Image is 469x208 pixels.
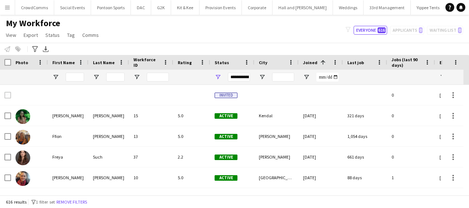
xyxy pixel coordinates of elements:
div: [PERSON_NAME] [254,126,299,146]
div: 0 [387,105,435,126]
span: Active [215,155,237,160]
div: Freya [48,147,88,167]
button: Provision Events [199,0,242,15]
div: [PERSON_NAME] [254,147,299,167]
span: Invited [215,93,237,98]
span: Photo [15,60,28,65]
div: 37 [129,147,173,167]
span: Export [24,32,38,38]
span: 1 filter set [36,199,55,205]
button: 33rd Management [364,0,411,15]
div: 2.2 [173,147,210,167]
div: 0 [387,147,435,167]
span: My Workforce [6,18,60,29]
div: 5.0 [173,126,210,146]
span: Active [215,113,237,119]
span: Status [45,32,60,38]
div: 1 [387,167,435,188]
a: Comms [79,30,102,40]
div: 5.0 [173,167,210,188]
div: [DATE] [299,105,343,126]
span: Jobs (last 90 days) [392,57,422,68]
button: Yippee Tents [411,0,446,15]
span: Active [215,175,237,181]
a: Status [42,30,63,40]
input: First Name Filter Input [66,73,84,82]
app-action-btn: Export XLSX [41,45,50,53]
button: Social Events [54,0,91,15]
span: Comms [82,32,99,38]
button: Hall and [PERSON_NAME] [272,0,333,15]
div: 1,054 days [343,126,387,146]
img: Lucy Buxton [15,171,30,186]
div: 13 [129,126,173,146]
div: [PERSON_NAME] [88,105,129,126]
span: Email [440,60,451,65]
button: Pontoon Sports [91,0,131,15]
a: Tag [64,30,78,40]
span: City [259,60,267,65]
div: [PERSON_NAME] [88,126,129,146]
div: 15 [129,105,173,126]
span: Status [215,60,229,65]
button: Open Filter Menu [52,74,59,80]
button: CrowdComms [15,0,54,15]
div: 0 [387,126,435,146]
div: 88 days [343,167,387,188]
div: Kendal [254,105,299,126]
a: Export [21,30,41,40]
div: 5.0 [173,105,210,126]
button: G2K [151,0,171,15]
input: City Filter Input [272,73,294,82]
div: [GEOGRAPHIC_DATA] [254,167,299,188]
span: View [6,32,16,38]
input: Joined Filter Input [316,73,338,82]
input: Row Selection is disabled for this row (unchecked) [4,92,11,98]
input: Last Name Filter Input [106,73,125,82]
div: [PERSON_NAME] [88,167,129,188]
button: Weddings [333,0,364,15]
div: 321 days [343,105,387,126]
input: Workforce ID Filter Input [147,73,169,82]
span: Tag [67,32,75,38]
div: Such [88,147,129,167]
div: 0 [387,85,435,105]
span: Workforce ID [133,57,160,68]
span: First Name [52,60,75,65]
button: Remove filters [55,198,88,206]
button: Kit & Kee [171,0,199,15]
span: Last job [347,60,364,65]
div: [PERSON_NAME] [48,105,88,126]
img: Freya Such [15,150,30,165]
button: Corporate [242,0,272,15]
span: Active [215,134,237,139]
button: Open Filter Menu [259,74,265,80]
button: Everyone616 [354,26,387,35]
div: [PERSON_NAME] [48,167,88,188]
span: Last Name [93,60,115,65]
span: Joined [303,60,317,65]
button: Open Filter Menu [440,74,446,80]
span: 616 [378,27,386,33]
button: Open Filter Menu [93,74,100,80]
button: Open Filter Menu [133,74,140,80]
img: Ffion Polley [15,130,30,145]
button: DAC [131,0,151,15]
a: View [3,30,19,40]
img: Amie Duke-Woolley [15,109,30,124]
button: Open Filter Menu [215,74,221,80]
div: [DATE] [299,167,343,188]
div: [DATE] [299,147,343,167]
span: Rating [178,60,192,65]
app-action-btn: Advanced filters [31,45,39,53]
div: Ffion [48,126,88,146]
div: 661 days [343,147,387,167]
div: 10 [129,167,173,188]
div: [DATE] [299,126,343,146]
button: Open Filter Menu [303,74,310,80]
